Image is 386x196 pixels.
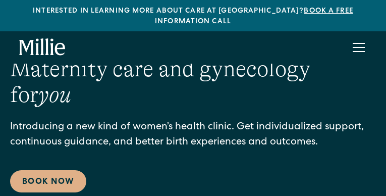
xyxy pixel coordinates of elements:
[10,57,376,108] h1: Maternity care and gynecology for
[347,35,367,60] div: menu
[10,170,86,192] a: Book Now
[8,6,378,27] div: Interested in learning more about care at [GEOGRAPHIC_DATA]?
[10,120,376,150] p: Introducing a new kind of women’s health clinic. Get individualized support, continuous guidance,...
[38,82,71,108] em: you
[19,38,66,57] a: home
